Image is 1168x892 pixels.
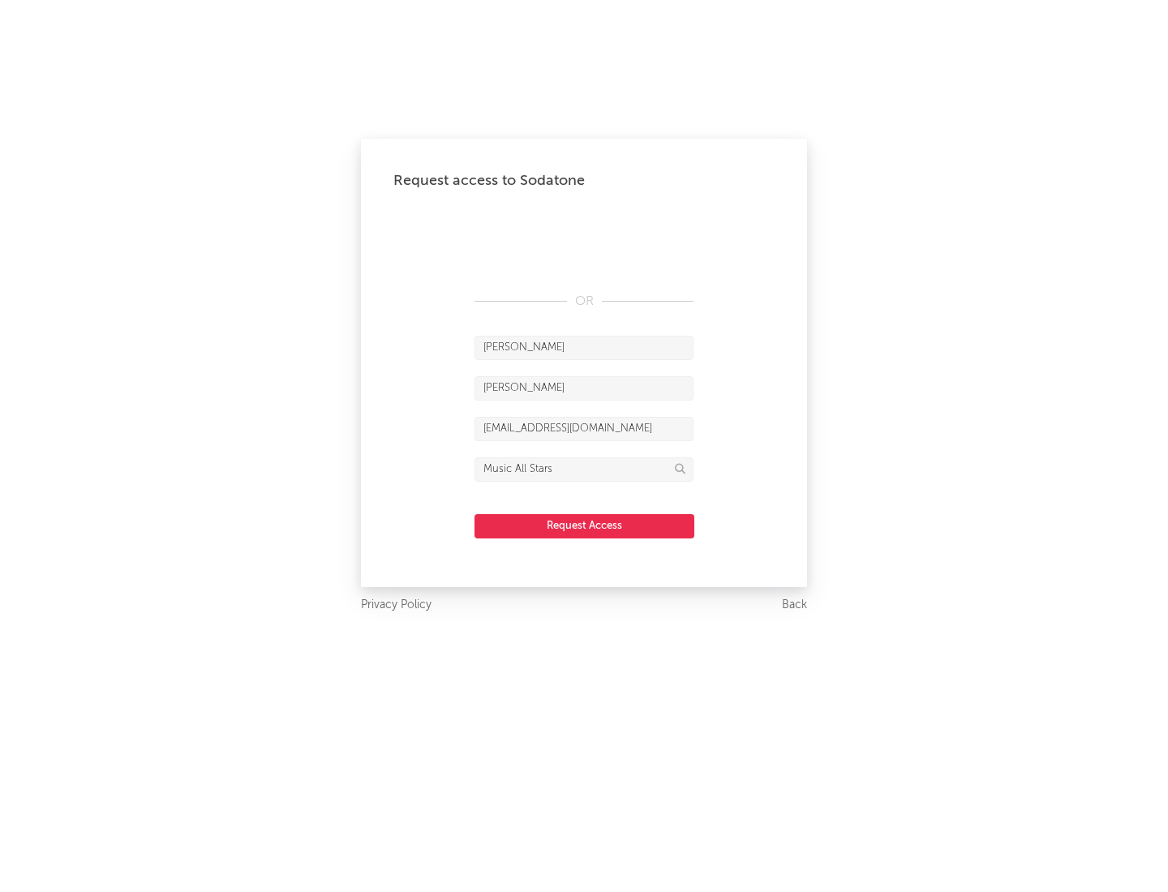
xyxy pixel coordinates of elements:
a: Back [782,595,807,615]
a: Privacy Policy [361,595,432,615]
div: Request access to Sodatone [393,171,775,191]
input: First Name [474,336,693,360]
div: OR [474,292,693,311]
input: Last Name [474,376,693,401]
input: Division [474,457,693,482]
input: Email [474,417,693,441]
button: Request Access [474,514,694,538]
